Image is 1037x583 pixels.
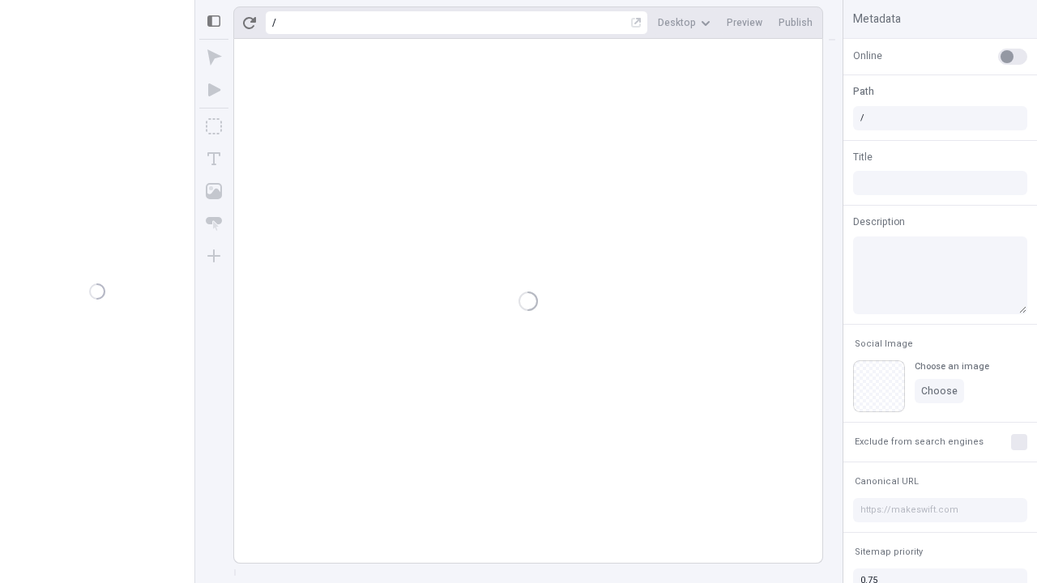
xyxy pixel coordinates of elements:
button: Button [199,209,228,238]
span: Title [853,150,873,164]
span: Online [853,49,882,63]
button: Preview [720,11,769,35]
button: Image [199,177,228,206]
button: Publish [772,11,819,35]
span: Path [853,84,874,99]
button: Text [199,144,228,173]
button: Exclude from search engines [851,432,987,452]
span: Exclude from search engines [855,436,984,448]
div: / [272,16,276,29]
button: Box [199,112,228,141]
span: Publish [779,16,813,29]
span: Description [853,215,905,229]
span: Desktop [658,16,696,29]
span: Sitemap priority [855,546,923,558]
button: Desktop [651,11,717,35]
span: Social Image [855,338,913,350]
button: Sitemap priority [851,543,926,562]
input: https://makeswift.com [853,498,1027,522]
span: Choose [921,385,958,398]
span: Canonical URL [855,475,919,487]
button: Canonical URL [851,472,922,492]
button: Social Image [851,334,916,354]
button: Choose [915,379,964,403]
span: Preview [727,16,762,29]
div: Choose an image [915,360,989,372]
